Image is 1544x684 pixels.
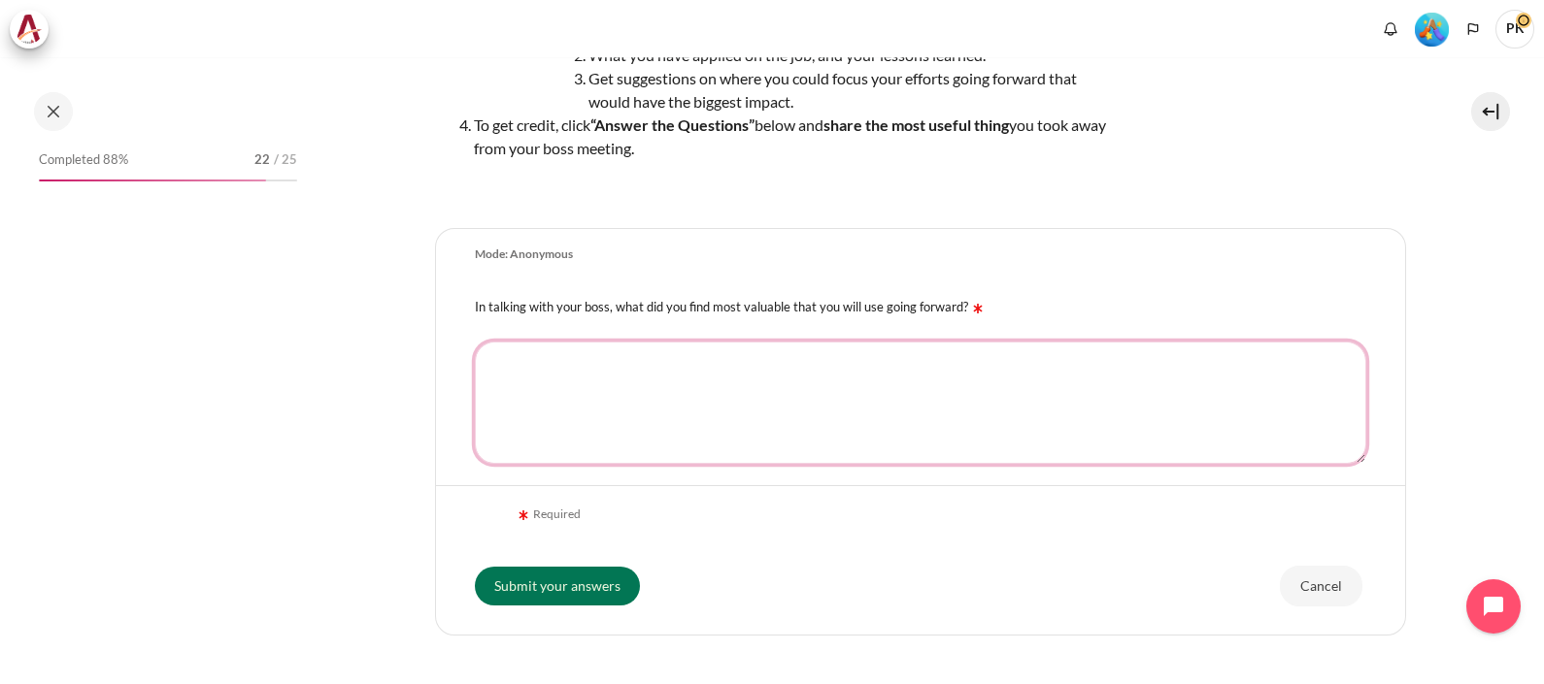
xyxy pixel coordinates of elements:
a: User menu [1495,10,1534,49]
div: Show notification window with no new notifications [1376,15,1405,44]
label: In talking with your boss, what did you find most valuable that you will use going forward? [475,299,988,314]
div: Mode: Anonymous [475,246,573,263]
input: Cancel [1280,566,1362,606]
span: PK [1495,10,1534,49]
a: Level #5 [1407,11,1457,47]
div: Level #5 [1415,11,1449,47]
button: Languages [1459,15,1488,44]
a: Architeck Architeck [10,10,58,49]
li: Get suggestions on where you could focus your efforts going forward that would have the biggest i... [474,67,1115,114]
span: / 25 [274,150,297,170]
div: Required [514,505,581,525]
img: Required field [514,505,533,525]
span: Completed 88% [39,150,128,170]
img: Level #5 [1415,13,1449,47]
span: 22 [254,150,270,170]
strong: share the most useful thing [823,115,1009,134]
div: 88% [39,179,266,181]
img: Architeck [16,15,43,44]
span: To get credit, click below and you took away from your boss meeting. [474,115,1106,157]
input: Submit your answers [475,567,640,605]
strong: “Answer the Questions” [590,115,755,134]
img: Required field [968,299,988,318]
